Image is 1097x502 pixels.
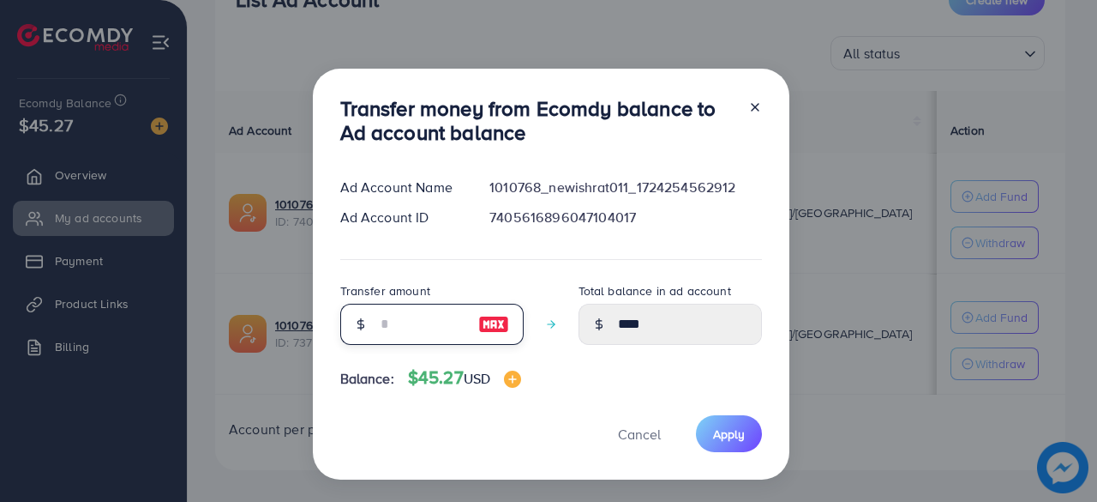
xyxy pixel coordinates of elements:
div: Ad Account Name [327,178,477,197]
img: image [478,314,509,335]
button: Cancel [596,415,682,452]
span: Balance: [340,369,394,389]
span: USD [464,369,490,388]
h3: Transfer money from Ecomdy balance to Ad account balance [340,96,734,146]
span: Apply [713,426,745,443]
span: Cancel [618,425,661,444]
label: Total balance in ad account [578,282,731,299]
label: Transfer amount [340,282,430,299]
button: Apply [696,415,762,452]
div: 7405616896047104017 [476,208,775,227]
h4: $45.27 [408,367,521,389]
div: 1010768_newishrat011_1724254562912 [476,178,775,197]
img: image [504,371,521,388]
div: Ad Account ID [327,208,477,227]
